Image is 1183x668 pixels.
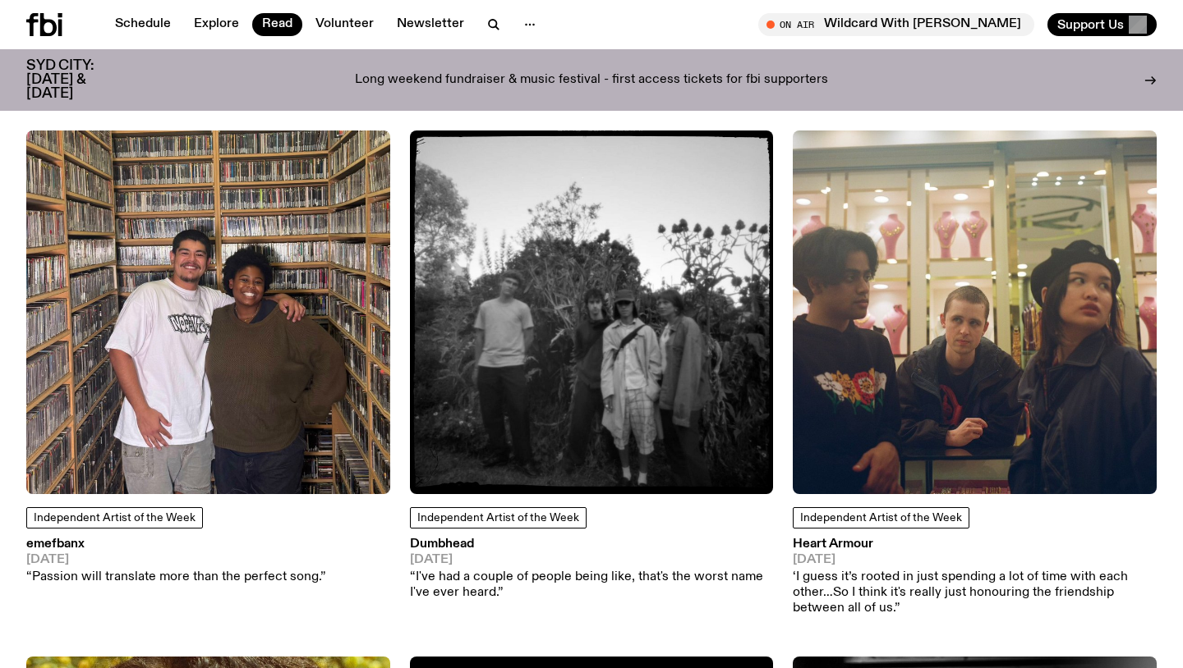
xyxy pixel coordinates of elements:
button: On AirWildcard With [PERSON_NAME] [758,13,1034,36]
h3: emefbanx [26,538,325,551]
a: Volunteer [306,13,384,36]
span: [DATE] [793,554,1157,566]
a: emefbanx[DATE]“Passion will translate more than the perfect song.” [26,538,325,586]
p: ‘I guess it’s rooted in just spending a lot of time with each other…So I think it's really just h... [793,570,1157,617]
h3: Heart Armour [793,538,1157,551]
button: Support Us [1047,13,1157,36]
span: Independent Artist of the Week [800,512,962,524]
a: Independent Artist of the Week [26,507,203,528]
span: Independent Artist of the Week [34,512,196,524]
a: Dumbhead[DATE]“I've had a couple of people being like, that's the worst name I've ever heard.” [410,538,774,602]
h3: Dumbhead [410,538,774,551]
p: “I've had a couple of people being like, that's the worst name I've ever heard.” [410,570,774,601]
a: Independent Artist of the Week [793,507,969,528]
a: Newsletter [387,13,474,36]
span: [DATE] [26,554,325,566]
img: A blurry black and white photo of the band standing in an overgrown garden [410,130,774,494]
a: Heart Armour[DATE]‘I guess it’s rooted in just spending a lot of time with each other…So I think ... [793,538,1157,617]
span: Support Us [1057,17,1124,32]
h3: SYD CITY: [DATE] & [DATE] [26,59,131,101]
a: Schedule [105,13,181,36]
a: Read [252,13,302,36]
span: Independent Artist of the Week [417,512,579,524]
a: Independent Artist of the Week [410,507,587,528]
p: Long weekend fundraiser & music festival - first access tickets for fbi supporters [355,73,828,88]
span: [DATE] [410,554,774,566]
p: “Passion will translate more than the perfect song.” [26,570,325,585]
a: Explore [184,13,249,36]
